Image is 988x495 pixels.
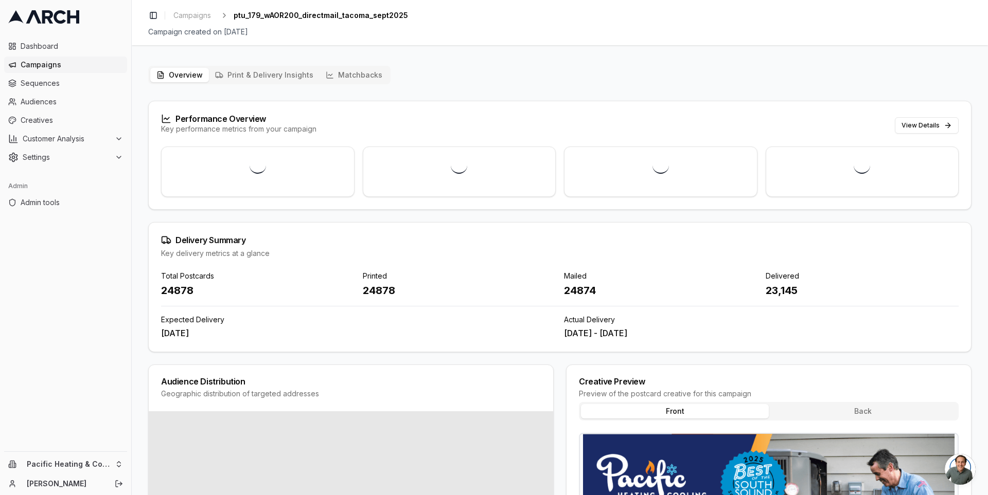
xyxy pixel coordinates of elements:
[161,377,541,386] div: Audience Distribution
[161,235,959,245] div: Delivery Summary
[579,389,959,399] div: Preview of the postcard creative for this campaign
[769,404,957,418] button: Back
[173,10,211,21] span: Campaigns
[161,327,556,339] div: [DATE]
[21,115,123,125] span: Creatives
[169,8,215,23] a: Campaigns
[4,112,127,129] a: Creatives
[4,131,127,147] button: Customer Analysis
[112,476,126,491] button: Log out
[27,479,103,489] a: [PERSON_NAME]
[161,389,541,399] div: Geographic distribution of targeted addresses
[21,197,123,208] span: Admin tools
[579,377,959,386] div: Creative Preview
[320,68,389,82] button: Matchbacks
[581,404,769,418] button: Front
[161,271,355,281] div: Total Postcards
[21,41,123,51] span: Dashboard
[4,194,127,211] a: Admin tools
[564,271,757,281] div: Mailed
[766,271,959,281] div: Delivered
[234,10,408,21] span: ptu_179_wAOR200_directmail_tacoma_sept2025
[4,178,127,194] div: Admin
[895,117,959,134] button: View Details
[27,460,111,469] span: Pacific Heating & Cooling
[4,94,127,110] a: Audiences
[161,315,556,325] div: Expected Delivery
[161,114,316,124] div: Performance Overview
[945,454,976,485] div: Open chat
[21,78,123,88] span: Sequences
[148,27,972,37] div: Campaign created on [DATE]
[4,57,127,73] a: Campaigns
[21,60,123,70] span: Campaigns
[564,315,959,325] div: Actual Delivery
[4,456,127,472] button: Pacific Heating & Cooling
[21,97,123,107] span: Audiences
[4,149,127,166] button: Settings
[161,124,316,134] div: Key performance metrics from your campaign
[161,283,355,298] div: 24878
[209,68,320,82] button: Print & Delivery Insights
[564,327,959,339] div: [DATE] - [DATE]
[363,283,556,298] div: 24878
[4,38,127,54] a: Dashboard
[161,248,959,259] div: Key delivery metrics at a glance
[4,75,127,91] a: Sequences
[23,152,111,162] span: Settings
[169,8,408,23] nav: breadcrumb
[363,271,556,281] div: Printed
[150,68,209,82] button: Overview
[564,283,757,298] div: 24874
[23,134,111,144] span: Customer Analysis
[766,283,959,298] div: 23,145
